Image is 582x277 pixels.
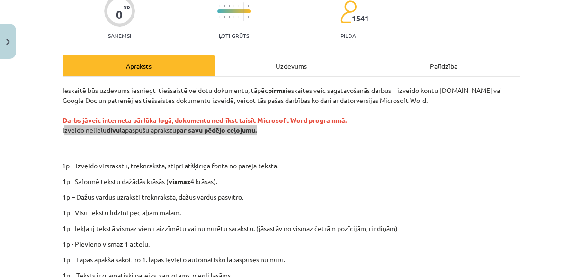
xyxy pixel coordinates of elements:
[63,192,520,202] p: 1p – Dažus vārdus uzraksti treknrakstā, dažus vārdus pasvītro.
[224,16,225,18] img: icon-short-line-57e1e144782c952c97e751825c79c345078a6d821885a25fce030b3d8c18986b.svg
[224,5,225,7] img: icon-short-line-57e1e144782c952c97e751825c79c345078a6d821885a25fce030b3d8c18986b.svg
[238,5,239,7] img: icon-short-line-57e1e144782c952c97e751825c79c345078a6d821885a25fce030b3d8c18986b.svg
[229,16,230,18] img: icon-short-line-57e1e144782c952c97e751825c79c345078a6d821885a25fce030b3d8c18986b.svg
[63,116,347,124] strong: Darbs jāveic interneta pārlūka logā, dokumentu nedrīkst taisīt Microsoft Word programmā.
[63,85,520,155] p: Ieskaitē būs uzdevums iesniegt tiešsaistē veidotu dokumentu, tāpēc ieskaites veic sagatavošanās d...
[6,39,10,45] img: icon-close-lesson-0947bae3869378f0d4975bcd49f059093ad1ed9edebbc8119c70593378902aed.svg
[63,255,520,265] p: 1p – Lapas apakšā sākot no 1. lapas ievieto automātisko lapaspuses numuru.
[116,161,529,171] p: 1p – Izveido virsrakstu, treknrakstā, stipri atšķirīgā fontā no pārējā teksta.
[219,5,220,7] img: icon-short-line-57e1e144782c952c97e751825c79c345078a6d821885a25fce030b3d8c18986b.svg
[107,126,120,134] strong: divu
[219,32,249,39] p: Ļoti grūts
[176,126,257,134] strong: par savu pēdējo ceļojumu.
[104,32,135,39] p: Saņemsi
[215,55,367,76] div: Uzdevums
[248,16,249,18] img: icon-short-line-57e1e144782c952c97e751825c79c345078a6d821885a25fce030b3d8c18986b.svg
[63,176,520,186] p: 1p - Saformē tekstu dažādās krāsās ( 4 krāsas).
[169,177,190,185] strong: vismaz
[243,2,244,21] img: icon-long-line-d9ea69661e0d244f92f715978eff75569469978d946b2353a9bb055b3ed8787d.svg
[340,32,356,39] p: pilda
[238,16,239,18] img: icon-short-line-57e1e144782c952c97e751825c79c345078a6d821885a25fce030b3d8c18986b.svg
[268,86,286,94] strong: pirms
[248,5,249,7] img: icon-short-line-57e1e144782c952c97e751825c79c345078a6d821885a25fce030b3d8c18986b.svg
[367,55,520,76] div: Palīdzība
[63,55,215,76] div: Apraksts
[63,208,520,218] p: 1p - Visu tekstu līdzini pēc abām malām.
[116,8,123,21] div: 0
[63,223,520,233] p: 1p - Iekļauj tekstā vismaz vienu aizzīmētu vai numurētu sarakstu. (jāsastāv no vismaz četrām pozī...
[63,239,520,249] p: 1p - Pievieno vismaz 1 attēlu.
[229,5,230,7] img: icon-short-line-57e1e144782c952c97e751825c79c345078a6d821885a25fce030b3d8c18986b.svg
[219,16,220,18] img: icon-short-line-57e1e144782c952c97e751825c79c345078a6d821885a25fce030b3d8c18986b.svg
[352,14,369,23] span: 1541
[124,5,130,10] span: XP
